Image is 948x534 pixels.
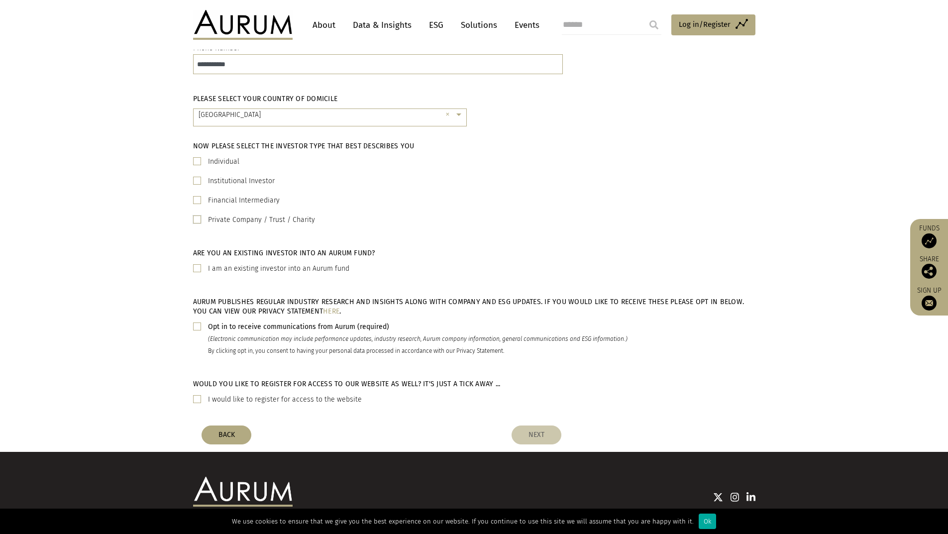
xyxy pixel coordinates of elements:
[208,175,275,187] label: Institutional Investor
[424,16,448,34] a: ESG
[193,248,755,258] h5: Are you an existing investor into an Aurum fund?
[208,347,504,354] small: By clicking opt in, you consent to having your personal data processed in accordance with our Pri...
[510,16,539,34] a: Events
[308,16,340,34] a: About
[915,286,943,311] a: Sign up
[323,307,339,316] a: HERE
[679,18,731,30] span: Log in/Register
[208,195,280,207] label: Financial Intermediary
[713,492,723,502] img: Twitter icon
[348,16,417,34] a: Data & Insights
[193,94,467,104] h5: Please select your country of domicile
[208,335,628,342] i: (Electronic communication may include performance updates, industry research, Aurum company infor...
[208,214,315,226] label: Private Company / Trust / Charity
[193,297,755,316] h5: AURUM PUBLISHES REGULAR INDUSTRY RESEARCH AND INSIGHTS ALONG WITH COMPANY AND ESG UPDATES. IF YOU...
[671,14,755,35] a: Log in/Register
[193,10,293,40] img: Aurum
[208,263,349,275] label: I am an existing investor into an Aurum fund
[731,492,739,502] img: Instagram icon
[193,379,563,389] h5: Would you like to register for access to our website as well? It's just a tick away ...
[922,296,937,311] img: Sign up to our newsletter
[208,156,239,168] label: Individual
[193,477,293,507] img: Aurum Logo
[193,141,755,151] h5: Now please select the investor type that best describes you
[746,492,755,502] img: Linkedin icon
[644,15,664,35] input: Submit
[208,394,362,406] label: I would like to register for access to the website
[456,16,502,34] a: Solutions
[699,514,716,529] div: Ok
[208,322,389,331] b: Opt in to receive communications from Aurum (required)
[512,426,561,444] button: NEXT
[915,256,943,279] div: Share
[445,109,454,120] span: Clear all
[922,233,937,248] img: Access Funds
[915,224,943,248] a: Funds
[922,264,937,279] img: Share this post
[202,426,251,444] button: BACK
